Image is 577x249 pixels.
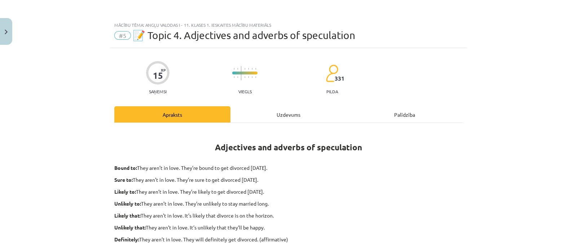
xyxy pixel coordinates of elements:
[114,188,463,196] p: They aren’t in love. They’re likely to get divorced [DATE].
[114,212,141,219] strong: Likely that:
[114,236,463,243] p: They aren’t in love. They will definitely get divorced. (affirmative)
[237,68,238,70] img: icon-short-line-57e1e144782c952c97e751825c79c345078a6d821885a25fce030b3d8c18986b.svg
[114,224,146,231] strong: Unlikely that:
[161,68,166,72] span: XP
[114,236,139,242] strong: Definitely:
[252,76,252,78] img: icon-short-line-57e1e144782c952c97e751825c79c345078a6d821885a25fce030b3d8c18986b.svg
[5,30,8,34] img: icon-close-lesson-0947bae3869378f0d4975bcd49f059093ad1ed9edebbc8119c70593378902aed.svg
[133,29,355,41] span: 📝 Topic 4. Adjectives and adverbs of speculation
[255,76,256,78] img: icon-short-line-57e1e144782c952c97e751825c79c345078a6d821885a25fce030b3d8c18986b.svg
[255,68,256,70] img: icon-short-line-57e1e144782c952c97e751825c79c345078a6d821885a25fce030b3d8c18986b.svg
[234,68,234,70] img: icon-short-line-57e1e144782c952c97e751825c79c345078a6d821885a25fce030b3d8c18986b.svg
[238,89,252,94] p: Viegls
[248,76,249,78] img: icon-short-line-57e1e144782c952c97e751825c79c345078a6d821885a25fce030b3d8c18986b.svg
[114,200,463,207] p: They aren’t in love. They’re unlikely to stay married long.
[326,89,338,94] p: pilda
[230,106,347,123] div: Uzdevums
[252,68,252,70] img: icon-short-line-57e1e144782c952c97e751825c79c345078a6d821885a25fce030b3d8c18986b.svg
[153,70,163,81] div: 15
[114,164,463,172] p: They aren’t in love. They’re bound to get divorced [DATE].
[146,89,169,94] p: Saņemsi
[347,106,463,123] div: Palīdzība
[114,164,137,171] strong: Bound to:
[114,31,131,40] span: #5
[114,212,463,219] p: They aren’t in love. It’s likely that divorce is on the horizon.
[114,176,463,184] p: They aren’t in love. They’re sure to get divorced [DATE].
[237,76,238,78] img: icon-short-line-57e1e144782c952c97e751825c79c345078a6d821885a25fce030b3d8c18986b.svg
[234,76,234,78] img: icon-short-line-57e1e144782c952c97e751825c79c345078a6d821885a25fce030b3d8c18986b.svg
[335,75,344,82] span: 331
[114,106,230,123] div: Apraksts
[215,142,362,153] strong: Adjectives and adverbs of speculation
[114,22,463,27] div: Mācību tēma: Angļu valodas i - 11. klases 1. ieskaites mācību materiāls
[114,200,141,207] strong: Unlikely to:
[114,188,136,195] strong: Likely to:
[114,224,463,231] p: They aren’t in love. It’s unlikely that they’ll be happy.
[114,176,133,183] strong: Sure to:
[326,64,338,82] img: students-c634bb4e5e11cddfef0936a35e636f08e4e9abd3cc4e673bd6f9a4125e45ecb1.svg
[248,68,249,70] img: icon-short-line-57e1e144782c952c97e751825c79c345078a6d821885a25fce030b3d8c18986b.svg
[241,66,242,80] img: icon-long-line-d9ea69661e0d244f92f715978eff75569469978d946b2353a9bb055b3ed8787d.svg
